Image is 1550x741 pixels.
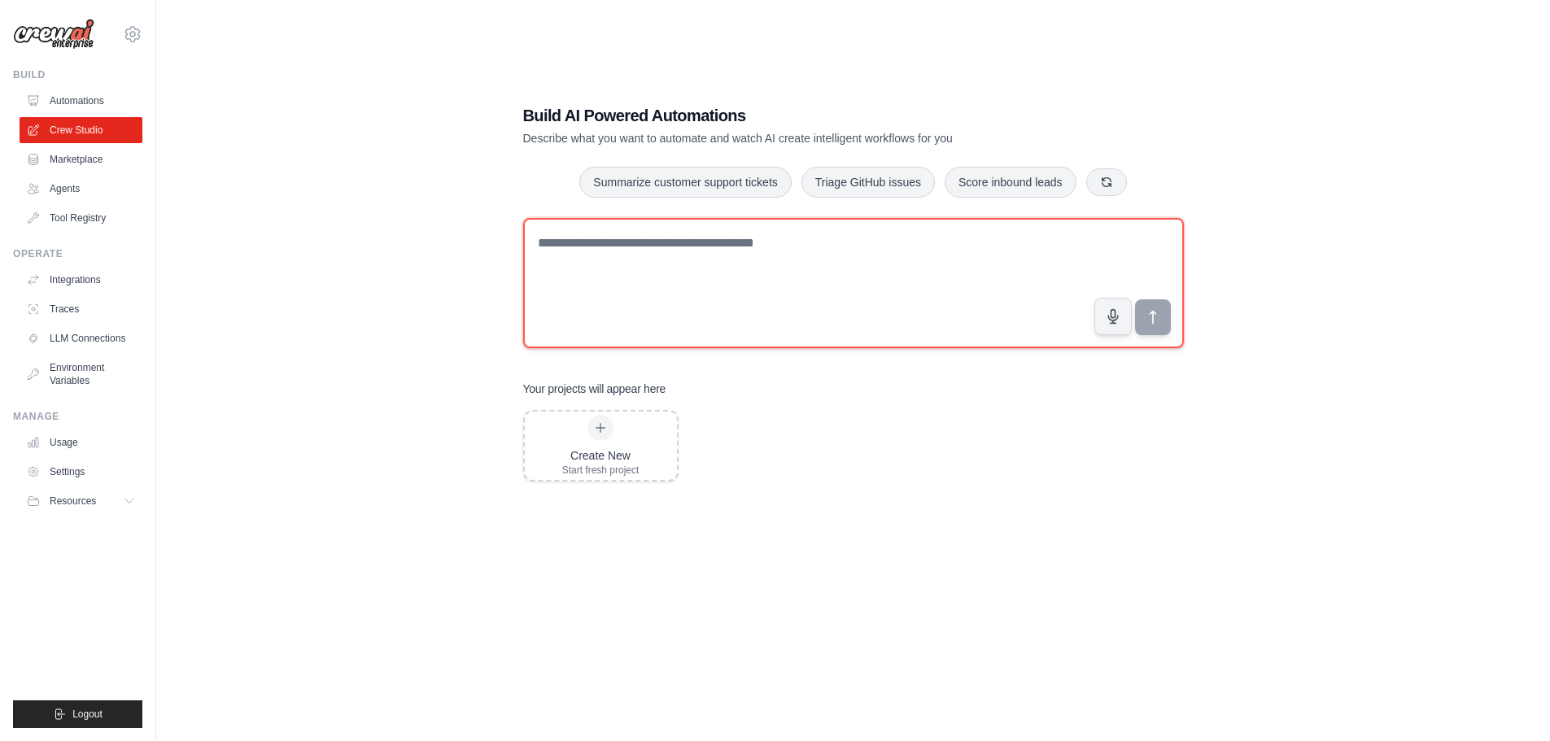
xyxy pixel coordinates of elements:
[579,167,791,198] button: Summarize customer support tickets
[20,146,142,172] a: Marketplace
[13,247,142,260] div: Operate
[945,167,1076,198] button: Score inbound leads
[1086,168,1127,196] button: Get new suggestions
[13,19,94,50] img: Logo
[523,130,1070,146] p: Describe what you want to automate and watch AI create intelligent workflows for you
[20,459,142,485] a: Settings
[562,447,640,464] div: Create New
[13,410,142,423] div: Manage
[1469,663,1550,741] div: Widget de chat
[20,296,142,322] a: Traces
[20,117,142,143] a: Crew Studio
[20,488,142,514] button: Resources
[1094,298,1132,335] button: Click to speak your automation idea
[20,205,142,231] a: Tool Registry
[562,464,640,477] div: Start fresh project
[1469,663,1550,741] iframe: Chat Widget
[20,88,142,114] a: Automations
[72,708,103,721] span: Logout
[20,267,142,293] a: Integrations
[801,167,935,198] button: Triage GitHub issues
[523,104,1070,127] h1: Build AI Powered Automations
[13,700,142,728] button: Logout
[13,68,142,81] div: Build
[20,429,142,455] a: Usage
[50,495,96,508] span: Resources
[20,176,142,202] a: Agents
[20,355,142,394] a: Environment Variables
[523,381,666,397] h3: Your projects will appear here
[20,325,142,351] a: LLM Connections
